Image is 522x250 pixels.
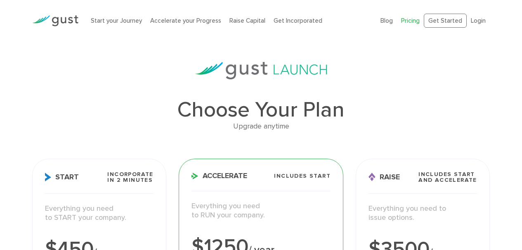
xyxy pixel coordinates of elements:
a: Get Started [424,14,467,28]
img: gust-launch-logos.svg [195,62,327,79]
div: Upgrade anytime [32,121,490,133]
p: Everything you need to START your company. [45,204,154,223]
img: Accelerate Icon [191,173,198,179]
img: Raise Icon [368,173,376,181]
span: Includes START and ACCELERATE [418,171,477,183]
a: Pricing [401,17,420,24]
img: Start Icon X2 [45,173,51,181]
h1: Choose Your Plan [32,99,490,121]
a: Start your Journey [91,17,142,24]
span: Includes START [274,173,331,179]
p: Everything you need to RUN your company. [191,202,331,220]
span: Raise [368,173,400,181]
p: Everything you need to issue options. [368,204,477,223]
a: Get Incorporated [274,17,322,24]
a: Raise Capital [229,17,265,24]
a: Blog [380,17,393,24]
span: Incorporate in 2 Minutes [107,171,153,183]
a: Login [471,17,486,24]
span: Start [45,173,79,181]
img: Gust Logo [32,15,78,26]
span: Accelerate [191,172,247,180]
a: Accelerate your Progress [150,17,221,24]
